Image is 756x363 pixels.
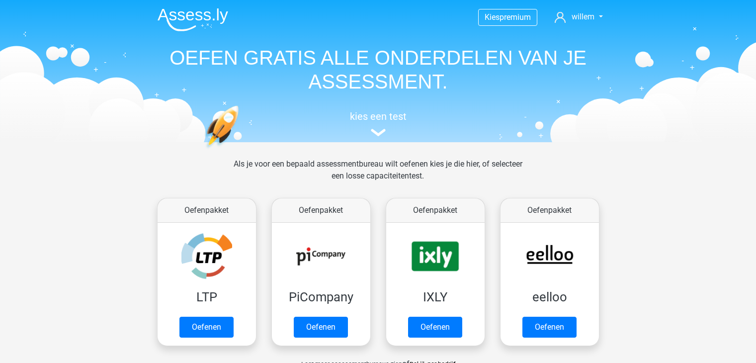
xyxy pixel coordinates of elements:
[551,11,606,23] a: willem
[150,46,607,93] h1: OEFEN GRATIS ALLE ONDERDELEN VAN JE ASSESSMENT.
[150,110,607,137] a: kies een test
[500,12,531,22] span: premium
[371,129,386,136] img: assessment
[294,317,348,338] a: Oefenen
[522,317,577,338] a: Oefenen
[408,317,462,338] a: Oefenen
[572,12,594,21] span: willem
[179,317,234,338] a: Oefenen
[479,10,537,24] a: Kiespremium
[150,110,607,122] h5: kies een test
[485,12,500,22] span: Kies
[226,158,530,194] div: Als je voor een bepaald assessmentbureau wilt oefenen kies je die hier, of selecteer een losse ca...
[158,8,228,31] img: Assessly
[204,105,277,195] img: oefenen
